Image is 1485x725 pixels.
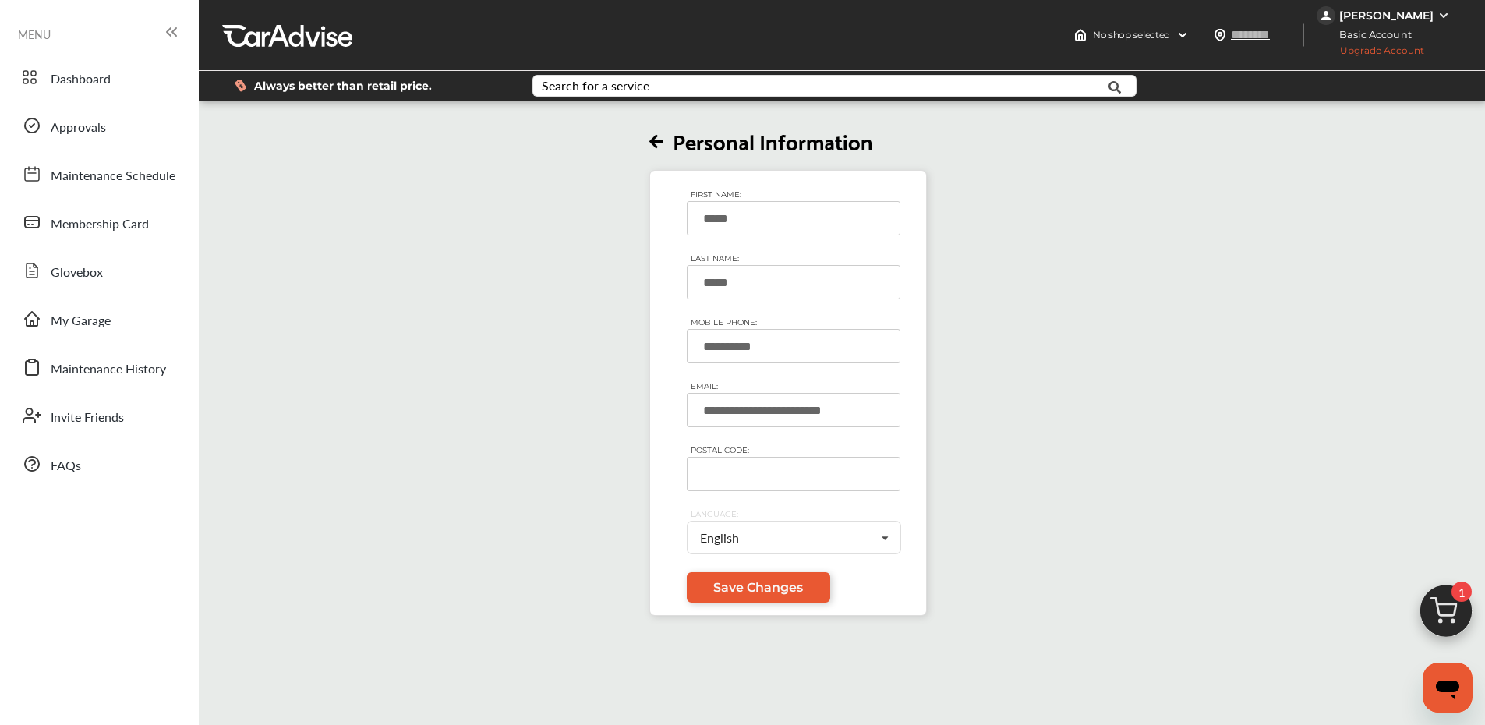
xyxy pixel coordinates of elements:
[14,57,183,97] a: Dashboard
[700,532,739,544] div: English
[14,154,183,194] a: Maintenance Schedule
[1303,23,1304,47] img: header-divider.bc55588e.svg
[687,572,830,603] a: Save Changes
[687,377,722,395] span: EMAIL:
[1074,29,1087,41] img: header-home-logo.8d720a4f.svg
[687,249,743,267] span: LAST NAME:
[687,265,900,299] input: LAST NAME:
[51,214,149,235] span: Membership Card
[14,444,183,484] a: FAQs
[1409,578,1483,652] img: cart_icon.3d0951e8.svg
[51,311,111,331] span: My Garage
[254,80,432,91] span: Always better than retail price.
[1176,29,1189,41] img: header-down-arrow.9dd2ce7d.svg
[14,299,183,339] a: My Garage
[51,166,175,186] span: Maintenance Schedule
[1317,6,1335,25] img: jVpblrzwTbfkPYzPPzSLxeg0AAAAASUVORK5CYII=
[51,408,124,428] span: Invite Friends
[51,359,166,380] span: Maintenance History
[1093,29,1170,41] span: No shop selected
[687,201,900,235] input: FIRST NAME:
[235,79,246,92] img: dollor_label_vector.a70140d1.svg
[713,580,803,595] span: Save Changes
[1451,582,1472,602] span: 1
[51,456,81,476] span: FAQs
[14,347,183,387] a: Maintenance History
[1423,663,1473,713] iframe: Button to launch messaging window
[687,441,753,459] span: POSTAL CODE:
[687,313,761,331] span: MOBILE PHONE:
[51,263,103,283] span: Glovebox
[14,250,183,291] a: Glovebox
[687,393,900,427] input: EMAIL:
[649,127,928,154] h2: Personal Information
[14,202,183,242] a: Membership Card
[1339,9,1434,23] div: [PERSON_NAME]
[51,118,106,138] span: Approvals
[14,105,183,146] a: Approvals
[1214,29,1226,41] img: location_vector.a44bc228.svg
[18,28,51,41] span: MENU
[1317,44,1424,64] span: Upgrade Account
[1318,27,1423,43] span: Basic Account
[687,186,745,203] span: FIRST NAME:
[14,395,183,436] a: Invite Friends
[687,329,900,363] input: MOBILE PHONE:
[542,80,649,92] div: Search for a service
[687,457,900,491] input: POSTAL CODE:
[687,505,742,523] span: LANGUAGE:
[1437,9,1450,22] img: WGsFRI8htEPBVLJbROoPRyZpYNWhNONpIPPETTm6eUC0GeLEiAAAAAElFTkSuQmCC
[51,69,111,90] span: Dashboard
